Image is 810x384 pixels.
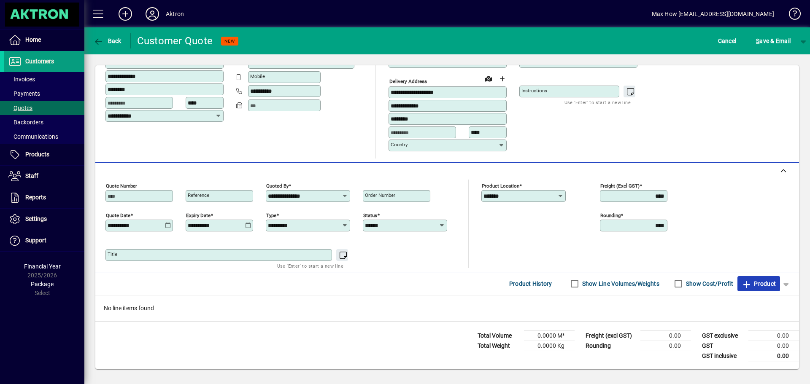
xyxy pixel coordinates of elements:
[391,142,408,148] mat-label: Country
[8,119,43,126] span: Backorders
[473,341,524,351] td: Total Weight
[8,90,40,97] span: Payments
[4,115,84,129] a: Backorders
[84,33,131,48] app-page-header-button: Back
[521,88,547,94] mat-label: Instructions
[716,33,739,48] button: Cancel
[266,183,289,188] mat-label: Quoted by
[524,330,575,341] td: 0.0000 M³
[600,212,621,218] mat-label: Rounding
[564,97,631,107] mat-hint: Use 'Enter' to start a new line
[25,58,54,64] span: Customers
[8,133,58,140] span: Communications
[139,6,166,21] button: Profile
[506,276,556,291] button: Product History
[4,209,84,230] a: Settings
[756,38,759,44] span: S
[106,212,130,218] mat-label: Quote date
[684,279,733,288] label: Show Cost/Profit
[4,187,84,208] a: Reports
[25,172,38,179] span: Staff
[365,192,395,198] mat-label: Order number
[186,212,211,218] mat-label: Expiry date
[4,144,84,165] a: Products
[106,183,137,188] mat-label: Quote number
[188,192,209,198] mat-label: Reference
[25,194,46,201] span: Reports
[266,212,276,218] mat-label: Type
[93,38,121,44] span: Back
[363,212,377,218] mat-label: Status
[756,34,791,48] span: ave & Email
[24,263,61,270] span: Financial Year
[4,166,84,187] a: Staff
[8,76,35,83] span: Invoices
[495,72,509,86] button: Choose address
[698,341,748,351] td: GST
[224,38,235,44] span: NEW
[4,101,84,115] a: Quotes
[25,151,49,158] span: Products
[580,279,659,288] label: Show Line Volumes/Weights
[482,183,519,188] mat-label: Product location
[752,33,795,48] button: Save & Email
[8,105,32,111] span: Quotes
[31,281,54,287] span: Package
[581,341,640,351] td: Rounding
[166,7,184,21] div: Aktron
[737,276,780,291] button: Product
[108,251,117,257] mat-label: Title
[652,7,774,21] div: Max How [EMAIL_ADDRESS][DOMAIN_NAME]
[748,351,799,361] td: 0.00
[250,73,265,79] mat-label: Mobile
[91,33,124,48] button: Back
[581,330,640,341] td: Freight (excl GST)
[698,330,748,341] td: GST exclusive
[25,36,41,43] span: Home
[698,351,748,361] td: GST inclusive
[137,34,213,48] div: Customer Quote
[509,277,552,290] span: Product History
[482,72,495,85] a: View on map
[95,295,799,321] div: No line items found
[640,341,691,351] td: 0.00
[600,183,640,188] mat-label: Freight (excl GST)
[4,129,84,144] a: Communications
[783,2,799,29] a: Knowledge Base
[524,341,575,351] td: 0.0000 Kg
[112,6,139,21] button: Add
[473,330,524,341] td: Total Volume
[742,277,776,290] span: Product
[748,330,799,341] td: 0.00
[748,341,799,351] td: 0.00
[718,34,737,48] span: Cancel
[25,215,47,222] span: Settings
[25,237,46,244] span: Support
[277,261,343,271] mat-hint: Use 'Enter' to start a new line
[640,330,691,341] td: 0.00
[4,86,84,101] a: Payments
[4,30,84,51] a: Home
[4,72,84,86] a: Invoices
[4,230,84,251] a: Support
